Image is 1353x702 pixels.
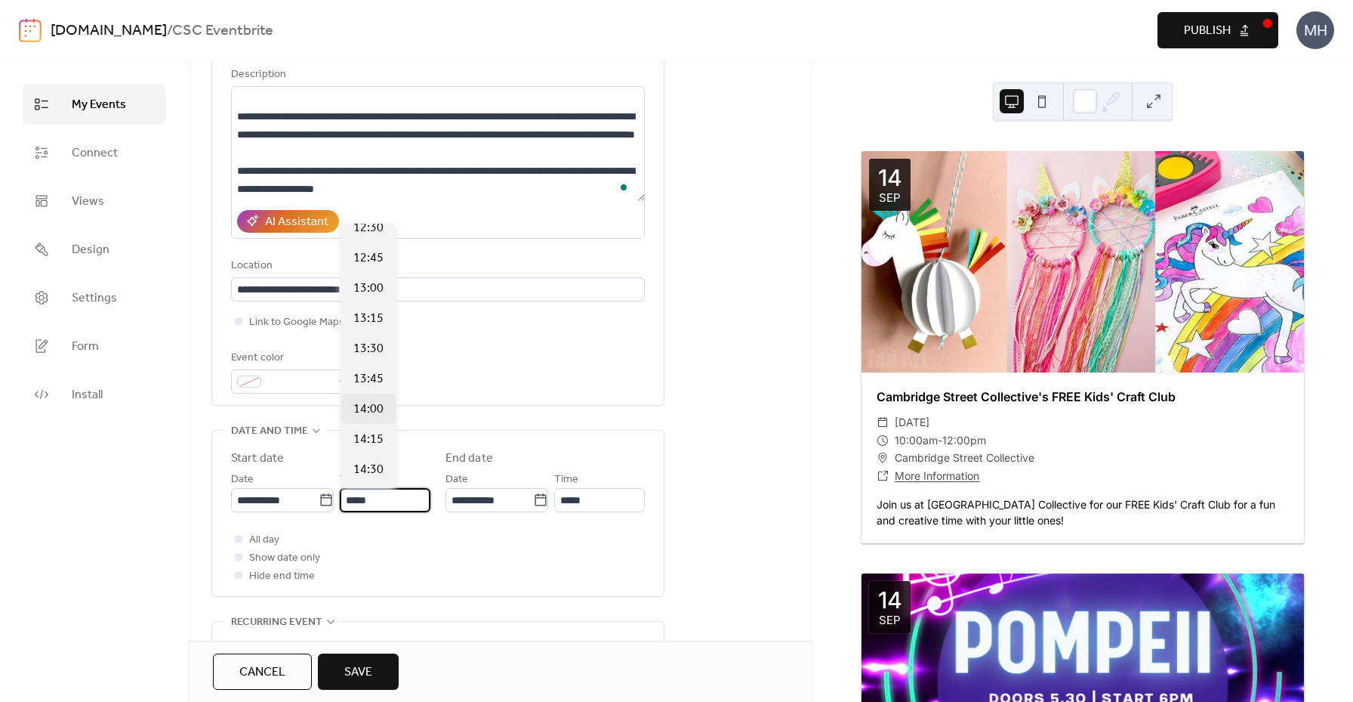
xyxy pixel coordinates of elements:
[231,349,352,367] div: Event color
[23,277,165,318] a: Settings
[23,374,165,415] a: Install
[1157,12,1278,48] button: Publish
[877,449,889,467] div: ​
[237,210,339,233] button: AI Assistant
[877,389,1176,404] a: Cambridge Street Collective's FREE Kids' Craft Club
[938,431,942,450] span: -
[895,449,1034,467] span: Cambridge Street Collective
[72,96,126,114] span: My Events
[879,192,901,203] div: Sep
[878,166,902,189] div: 14
[23,181,165,221] a: Views
[877,413,889,431] div: ​
[213,654,312,690] button: Cancel
[51,17,167,45] a: [DOMAIN_NAME]
[239,663,285,682] span: Cancel
[72,386,103,404] span: Install
[23,326,165,366] a: Form
[353,310,384,328] span: 13:15
[231,257,642,275] div: Location
[1184,22,1231,40] span: Publish
[344,663,372,682] span: Save
[340,471,364,489] span: Time
[353,400,384,419] span: 14:00
[445,471,468,489] span: Date
[353,249,384,268] span: 12:45
[249,314,344,332] span: Link to Google Maps
[72,338,99,356] span: Form
[249,549,320,567] span: Show date only
[23,229,165,270] a: Design
[445,450,493,468] div: End date
[72,193,104,211] span: Views
[231,614,322,632] span: Recurring event
[1296,11,1334,49] div: MH
[353,431,384,449] span: 14:15
[353,219,384,237] span: 12:30
[895,431,938,450] span: 10:00am
[895,469,979,482] a: More Information
[861,496,1304,528] div: Join us at [GEOGRAPHIC_DATA] Collective for our FREE Kids' Craft Club for a fun and creative time...
[877,467,889,485] div: ​
[877,431,889,450] div: ​
[231,66,642,84] div: Description
[19,18,42,42] img: logo
[878,589,902,611] div: 14
[353,340,384,358] span: 13:30
[249,567,315,586] span: Hide end time
[72,241,109,259] span: Design
[895,413,929,431] span: [DATE]
[231,471,254,489] span: Date
[554,471,578,489] span: Time
[249,531,279,549] span: All day
[72,289,117,308] span: Settings
[167,17,172,45] b: /
[879,614,901,626] div: Sep
[23,84,165,125] a: My Events
[265,213,328,231] div: AI Assistant
[353,370,384,388] span: 13:45
[353,280,384,298] span: 13:00
[318,654,399,690] button: Save
[23,132,165,173] a: Connect
[942,431,986,450] span: 12:00pm
[231,450,284,468] div: Start date
[353,461,384,479] span: 14:30
[231,86,645,201] textarea: To enrich screen reader interactions, please activate Accessibility in Grammarly extension settings
[231,422,308,441] span: Date and time
[72,144,118,162] span: Connect
[172,17,273,45] b: CSC Eventbrite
